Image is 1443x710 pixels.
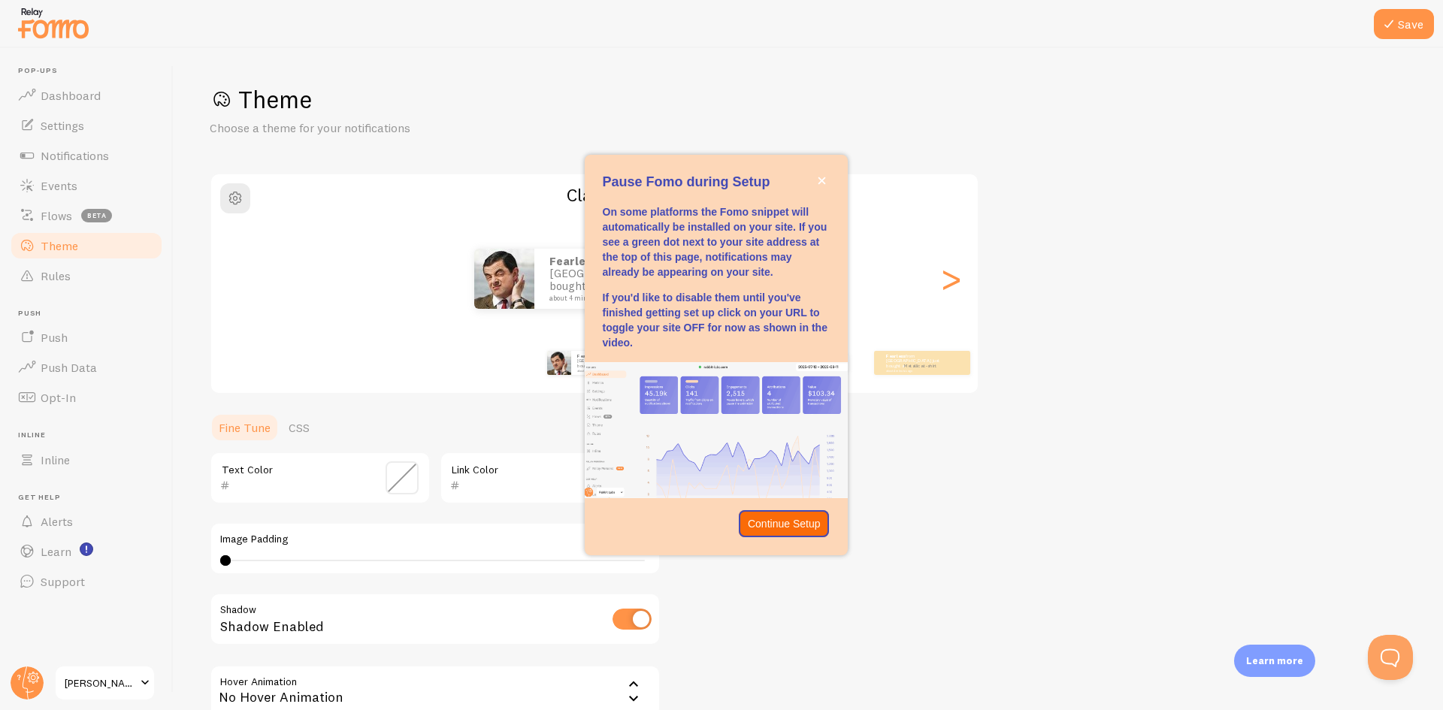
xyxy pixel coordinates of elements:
a: Opt-In [9,382,164,412]
svg: <p>Watch New Feature Tutorials!</p> [80,542,93,556]
img: Fomo [474,249,534,309]
a: Rules [9,261,164,291]
iframe: Help Scout Beacon - Open [1368,635,1413,680]
a: Learn [9,536,164,566]
a: [PERSON_NAME] [54,665,156,701]
span: Opt-In [41,390,76,405]
a: Settings [9,110,164,140]
p: Choose a theme for your notifications [210,119,570,137]
span: Push [18,309,164,319]
button: close, [814,173,830,189]
p: If you'd like to disable them until you've finished getting set up click on your URL to toggle yo... [603,290,830,350]
div: Shadow Enabled [210,593,661,648]
span: Push [41,330,68,345]
span: Rules [41,268,71,283]
a: Fine Tune [210,412,280,443]
strong: Fearless [577,353,597,359]
span: Learn [41,544,71,559]
span: Dashboard [41,88,101,103]
span: Flows [41,208,72,223]
div: Pause Fomo during Setup [585,155,848,554]
button: Continue Setup [739,510,830,537]
span: Pop-ups [18,66,164,76]
h1: Theme [210,84,1407,115]
a: Metallica t-shirt [904,363,936,369]
p: Continue Setup [748,516,821,531]
img: Fomo [547,351,571,375]
span: Settings [41,118,84,133]
span: [PERSON_NAME] [65,674,136,692]
span: Support [41,574,85,589]
p: from [GEOGRAPHIC_DATA] just bought a [577,353,637,372]
p: from [GEOGRAPHIC_DATA] just bought a [886,353,946,372]
span: Inline [18,431,164,440]
small: about 4 minutes ago [577,369,636,372]
a: Flows beta [9,201,164,231]
a: Push [9,322,164,352]
h2: Classic [211,183,978,207]
a: Push Data [9,352,164,382]
p: from [GEOGRAPHIC_DATA] just bought a [549,255,700,302]
a: Notifications [9,140,164,171]
a: Inline [9,445,164,475]
a: CSS [280,412,319,443]
span: Theme [41,238,78,253]
small: about 4 minutes ago [549,295,695,302]
img: fomo-relay-logo-orange.svg [16,4,91,42]
a: Theme [9,231,164,261]
label: Image Padding [220,533,650,546]
p: Pause Fomo during Setup [603,173,830,192]
span: Inline [41,452,70,467]
p: On some platforms the Fomo snippet will automatically be installed on your site. If you see a gre... [603,204,830,279]
span: Alerts [41,514,73,529]
div: Next slide [942,225,960,333]
a: Dashboard [9,80,164,110]
strong: Fearless [886,353,906,359]
a: Alerts [9,506,164,536]
p: Learn more [1246,654,1303,668]
span: beta [81,209,112,222]
span: Events [41,178,77,193]
a: Support [9,566,164,597]
a: Events [9,171,164,201]
span: Notifications [41,148,109,163]
span: Push Data [41,360,97,375]
span: Get Help [18,493,164,503]
small: about 4 minutes ago [886,369,945,372]
strong: Fearless [549,254,597,268]
div: Learn more [1234,645,1315,677]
